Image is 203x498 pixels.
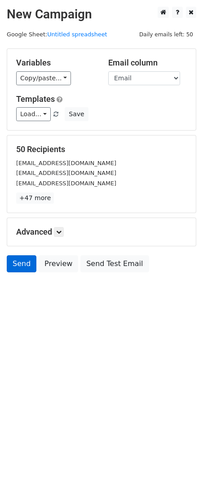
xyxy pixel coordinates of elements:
a: Templates [16,94,55,104]
h2: New Campaign [7,7,196,22]
small: Google Sheet: [7,31,107,38]
h5: 50 Recipients [16,144,187,154]
small: [EMAIL_ADDRESS][DOMAIN_NAME] [16,170,116,176]
span: Daily emails left: 50 [136,30,196,39]
iframe: Chat Widget [158,455,203,498]
a: Send [7,255,36,272]
a: Send Test Email [80,255,149,272]
a: Preview [39,255,78,272]
small: [EMAIL_ADDRESS][DOMAIN_NAME] [16,160,116,166]
small: [EMAIL_ADDRESS][DOMAIN_NAME] [16,180,116,187]
a: Load... [16,107,51,121]
a: +47 more [16,192,54,204]
h5: Advanced [16,227,187,237]
a: Daily emails left: 50 [136,31,196,38]
button: Save [65,107,88,121]
a: Untitled spreadsheet [47,31,107,38]
h5: Email column [108,58,187,68]
a: Copy/paste... [16,71,71,85]
h5: Variables [16,58,95,68]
